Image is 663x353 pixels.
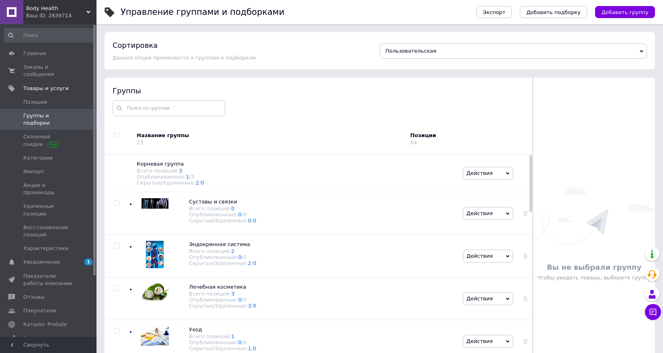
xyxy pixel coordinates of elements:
button: Экспорт [476,6,512,18]
div: Скрытые/Удаленные: [189,218,256,224]
p: Вы не выбрали группу [537,262,651,272]
span: Пользовательская [386,48,437,54]
a: 0 [201,180,204,186]
span: Сезонные скидки [23,133,74,148]
span: / [251,260,257,266]
span: Главная [23,50,46,57]
span: / [242,254,247,260]
div: Скрытые/Удаленные: [189,260,256,266]
span: Категории [23,154,53,162]
div: Скрытые/Удаленные: [189,345,256,351]
a: 0 [253,218,256,224]
span: / [242,211,247,218]
span: Уведомления [23,259,60,266]
span: Позиции [23,99,47,106]
span: Данная опция применяется к группам и подборкам [113,55,256,61]
div: Опубликованные: [189,339,256,345]
div: 0 [243,339,246,345]
button: Чат с покупателем [645,304,661,320]
input: Поиск [4,28,95,43]
span: Body Health [26,5,86,12]
a: 2 [248,260,251,266]
span: Товары и услуги [23,85,69,92]
span: Добавить группу [601,9,649,15]
span: Каталог ProSale [23,321,67,328]
div: Опубликованные: [189,297,256,303]
div: 23 [137,140,144,146]
a: 0 [238,211,241,218]
a: 3 [231,291,234,297]
span: Покупатели [23,307,56,314]
a: 0 [238,254,241,260]
h1: Управление группами и подборками [121,7,284,17]
div: Скрытые/Удаленные: [137,180,455,186]
button: Добавить подборку [520,6,587,18]
span: Импорт [23,168,44,175]
h4: Сортировка [113,41,158,49]
a: 0 [238,297,241,303]
div: Всего позиций: [189,205,256,211]
a: 2 [196,180,199,186]
div: Опубликованные: [189,254,256,260]
span: Восстановление позиций [23,224,74,238]
a: 2 [231,248,234,254]
div: 64 [410,140,417,146]
span: Уход [189,326,202,332]
div: Ваш ID: 2839714 [26,12,96,19]
div: Всего позиций: [189,291,256,297]
span: Удаленные позиции [23,203,74,217]
img: Суставы и связки [142,198,168,209]
span: Характеристики [23,245,69,252]
div: Всего позиций: [189,333,256,339]
a: 0 [238,339,241,345]
div: Название группы [137,132,404,139]
a: 3 [179,168,182,174]
span: Корневая группа [137,161,184,167]
div: Группы [113,86,525,96]
div: 3 [191,174,194,180]
span: Аналитика [23,335,53,342]
div: Опубликованные: [189,211,256,218]
div: Опубликованные: [137,174,455,180]
span: / [199,180,204,186]
div: 0 [243,211,246,218]
span: / [189,174,195,180]
span: Акции и промокоды [23,182,74,196]
span: / [251,345,257,351]
span: Добавить подборку [526,9,581,15]
span: Действия [466,338,493,344]
span: 1 [84,259,92,265]
span: / [251,303,257,309]
img: Эндокринная система [146,241,164,268]
a: 0 [231,205,234,211]
span: / [242,297,247,303]
div: Позиции [410,132,478,139]
input: Поиск по группам [113,100,225,116]
div: Всего позиций: [137,168,455,174]
a: 0 [253,260,256,266]
a: 1 [248,345,251,351]
p: Чтобы увидеть товары, выберите группу [537,274,651,281]
div: Скрытые/Удаленные: [189,303,256,309]
span: Экспорт [483,9,505,15]
span: Показатели работы компании [23,273,74,287]
div: Всего позиций: [189,248,256,254]
span: / [242,339,247,345]
div: 0 [243,254,246,260]
div: 0 [243,297,246,303]
img: Уход [141,326,169,346]
img: Лечебная косметика [141,283,169,300]
a: 0 [253,303,256,309]
a: 0 [248,218,251,224]
span: Лечебная косметика [189,284,246,290]
span: Действия [466,210,493,216]
span: Суставы и связки [189,199,237,205]
span: Действия [466,253,493,259]
span: Действия [466,296,493,302]
span: Действия [466,170,493,176]
span: Эндокринная система [189,241,250,247]
a: 1 [231,333,234,339]
a: 1 [186,174,189,180]
button: Добавить группу [595,6,655,18]
a: 3 [248,303,251,309]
